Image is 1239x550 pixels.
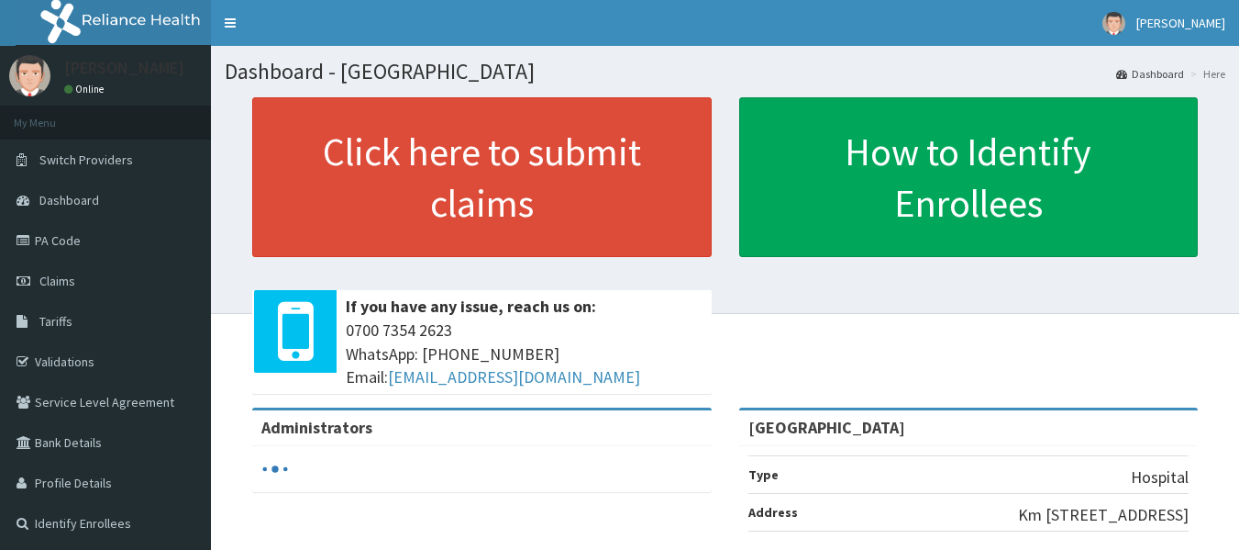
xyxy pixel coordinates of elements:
img: User Image [9,55,50,96]
b: Type [748,466,779,483]
span: 0700 7354 2623 WhatsApp: [PHONE_NUMBER] Email: [346,319,702,389]
p: Km [STREET_ADDRESS] [1018,503,1189,527]
h1: Dashboard - [GEOGRAPHIC_DATA] [225,60,1225,84]
p: Hospital [1131,466,1189,489]
svg: audio-loading [261,455,289,483]
a: Click here to submit claims [252,97,712,257]
b: If you have any issue, reach us on: [346,296,596,317]
span: Claims [39,273,75,289]
b: Administrators [261,417,372,438]
p: [PERSON_NAME] [64,60,184,76]
span: Dashboard [39,192,99,208]
img: User Image [1102,12,1125,35]
a: How to Identify Enrollees [739,97,1199,257]
a: Online [64,83,108,95]
b: Address [748,504,798,521]
span: Tariffs [39,313,72,330]
strong: [GEOGRAPHIC_DATA] [748,417,905,438]
a: [EMAIL_ADDRESS][DOMAIN_NAME] [388,366,640,387]
span: Switch Providers [39,152,133,168]
li: Here [1186,66,1225,82]
span: [PERSON_NAME] [1136,15,1225,31]
a: Dashboard [1116,66,1184,82]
